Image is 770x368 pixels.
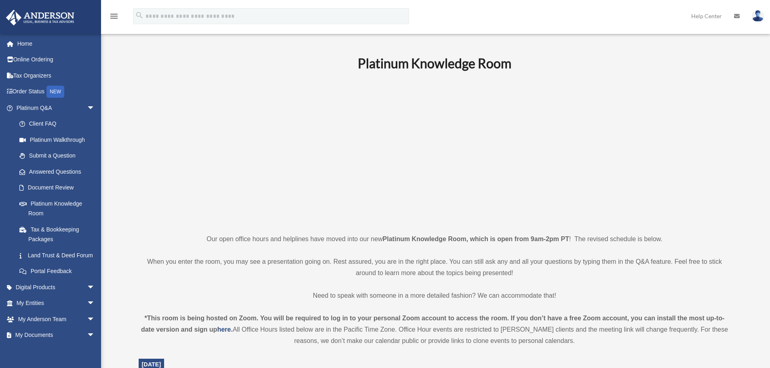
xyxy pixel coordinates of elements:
[87,100,103,116] span: arrow_drop_down
[11,164,107,180] a: Answered Questions
[139,290,731,301] p: Need to speak with someone in a more detailed fashion? We can accommodate that!
[752,10,764,22] img: User Pic
[139,256,731,279] p: When you enter the room, you may see a presentation going on. Rest assured, you are in the right ...
[135,11,144,20] i: search
[6,36,107,52] a: Home
[6,311,107,327] a: My Anderson Teamarrow_drop_down
[87,327,103,344] span: arrow_drop_down
[11,148,107,164] a: Submit a Question
[6,327,107,343] a: My Documentsarrow_drop_down
[139,313,731,347] div: All Office Hours listed below are in the Pacific Time Zone. Office Hour events are restricted to ...
[6,52,107,68] a: Online Ordering
[6,100,107,116] a: Platinum Q&Aarrow_drop_down
[11,116,107,132] a: Client FAQ
[6,279,107,295] a: Digital Productsarrow_drop_down
[383,236,569,242] strong: Platinum Knowledge Room, which is open from 9am-2pm PT
[4,10,77,25] img: Anderson Advisors Platinum Portal
[109,14,119,21] a: menu
[217,326,231,333] a: here
[313,82,556,219] iframe: 231110_Toby_KnowledgeRoom
[87,279,103,296] span: arrow_drop_down
[11,180,107,196] a: Document Review
[109,11,119,21] i: menu
[6,84,107,100] a: Order StatusNEW
[141,315,725,333] strong: *This room is being hosted on Zoom. You will be required to log in to your personal Zoom account ...
[11,263,107,280] a: Portal Feedback
[231,326,232,333] strong: .
[6,295,107,311] a: My Entitiesarrow_drop_down
[87,295,103,312] span: arrow_drop_down
[11,132,107,148] a: Platinum Walkthrough
[139,233,731,245] p: Our open office hours and helplines have moved into our new ! The revised schedule is below.
[11,247,107,263] a: Land Trust & Deed Forum
[358,55,511,71] b: Platinum Knowledge Room
[87,311,103,328] span: arrow_drop_down
[46,86,64,98] div: NEW
[142,361,161,368] span: [DATE]
[11,221,107,247] a: Tax & Bookkeeping Packages
[6,67,107,84] a: Tax Organizers
[11,196,103,221] a: Platinum Knowledge Room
